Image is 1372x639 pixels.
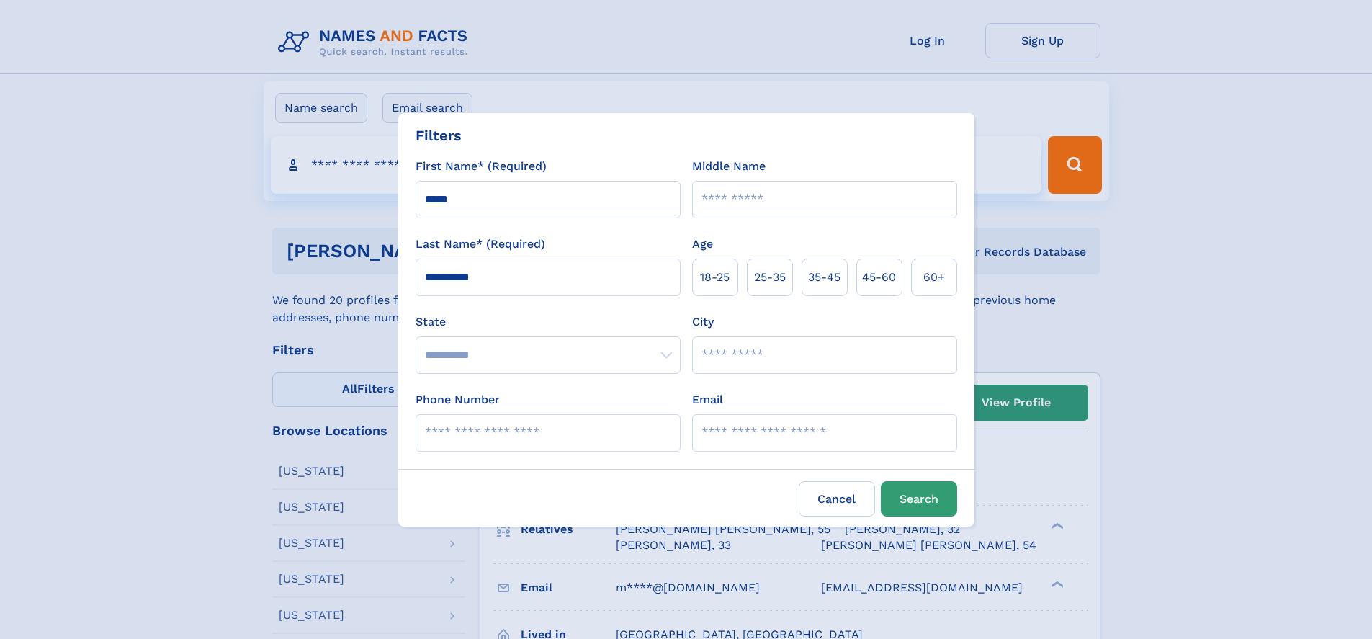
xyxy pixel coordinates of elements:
div: Filters [416,125,462,146]
span: 25‑35 [754,269,786,286]
span: 18‑25 [700,269,730,286]
label: First Name* (Required) [416,158,547,175]
label: Email [692,391,723,408]
label: State [416,313,681,331]
label: Age [692,236,713,253]
label: City [692,313,714,331]
span: 60+ [923,269,945,286]
label: Cancel [799,481,875,517]
label: Last Name* (Required) [416,236,545,253]
span: 35‑45 [808,269,840,286]
label: Phone Number [416,391,500,408]
button: Search [881,481,957,517]
label: Middle Name [692,158,766,175]
span: 45‑60 [862,269,896,286]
